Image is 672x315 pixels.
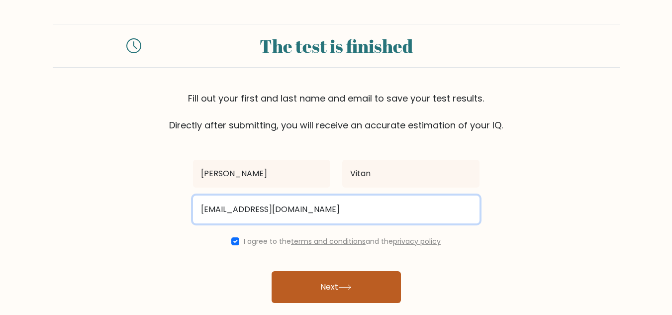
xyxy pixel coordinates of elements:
div: Fill out your first and last name and email to save your test results. Directly after submitting,... [53,92,620,132]
input: First name [193,160,330,188]
label: I agree to the and the [244,236,441,246]
input: Last name [342,160,480,188]
a: terms and conditions [291,236,366,246]
button: Next [272,271,401,303]
a: privacy policy [393,236,441,246]
input: Email [193,196,480,223]
div: The test is finished [153,32,519,59]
